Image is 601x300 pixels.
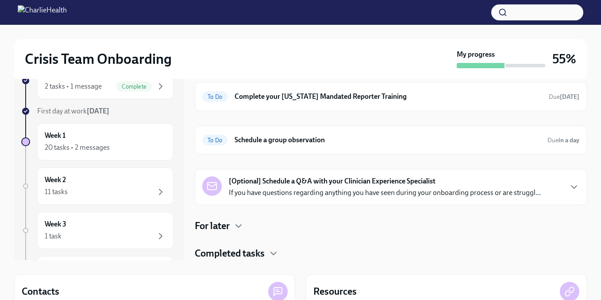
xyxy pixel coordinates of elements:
[235,92,542,101] h6: Complete your [US_STATE] Mandated Reporter Training
[45,175,66,185] h6: Week 2
[547,136,579,144] span: Due
[547,136,579,144] span: August 23rd, 2025 09:00
[45,143,110,152] div: 20 tasks • 2 messages
[116,83,152,90] span: Complete
[45,231,62,241] div: 1 task
[45,219,66,229] h6: Week 3
[195,247,587,260] div: Completed tasks
[45,131,65,140] h6: Week 1
[45,187,68,197] div: 11 tasks
[457,50,495,59] strong: My progress
[560,93,579,101] strong: [DATE]
[549,93,579,101] span: August 29th, 2025 09:00
[21,212,173,249] a: Week 31 task
[229,188,541,198] p: If you have questions regarding anything you have seen during your onboarding process or are stru...
[202,90,579,104] a: To DoComplete your [US_STATE] Mandated Reporter TrainingDue[DATE]
[195,219,230,233] h4: For later
[202,137,227,144] span: To Do
[22,285,59,298] h4: Contacts
[21,123,173,160] a: Week 120 tasks • 2 messages
[21,62,173,99] a: Week -12 tasks • 1 messageComplete
[552,51,576,67] h3: 55%
[37,107,109,115] span: First day at work
[313,285,357,298] h4: Resources
[195,219,587,233] div: For later
[87,107,109,115] strong: [DATE]
[559,136,579,144] strong: in a day
[18,5,67,19] img: CharlieHealth
[549,93,579,101] span: Due
[229,176,435,186] strong: [Optional] Schedule a Q&A with your Clinician Experience Specialist
[25,50,172,68] h2: Crisis Team Onboarding
[45,82,102,91] div: 2 tasks • 1 message
[202,133,579,147] a: To DoSchedule a group observationDuein a day
[202,94,227,100] span: To Do
[21,168,173,205] a: Week 211 tasks
[21,106,173,116] a: First day at work[DATE]
[235,135,540,145] h6: Schedule a group observation
[195,247,265,260] h4: Completed tasks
